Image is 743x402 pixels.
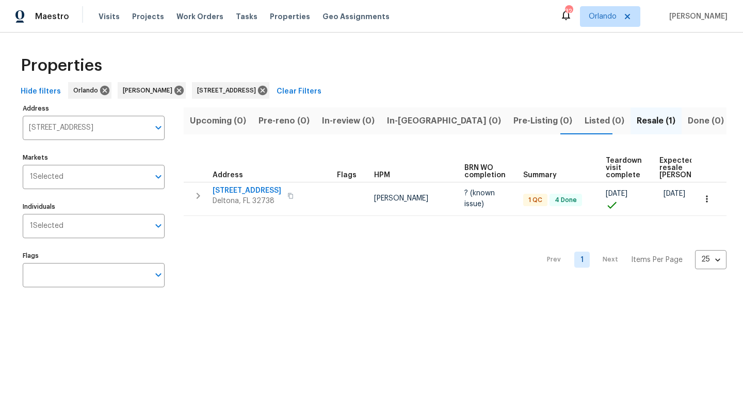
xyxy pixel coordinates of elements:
span: Summary [523,172,557,179]
span: Flags [337,172,357,179]
label: Flags [23,253,165,259]
span: Geo Assignments [322,11,390,22]
div: Orlando [68,82,111,99]
span: [PERSON_NAME] [123,85,176,96]
span: Pre-Listing (0) [513,114,572,128]
button: Open [151,120,166,135]
span: 1 Selected [30,173,63,181]
button: Open [151,219,166,233]
span: Tasks [236,13,257,20]
span: Deltona, FL 32738 [213,196,281,206]
span: Properties [270,11,310,22]
span: 1 Selected [30,222,63,230]
span: Maestro [35,11,69,22]
span: [STREET_ADDRESS] [213,185,281,196]
span: [PERSON_NAME] [374,195,428,202]
nav: Pagination Navigation [537,222,726,298]
span: Orlando [73,85,102,96]
label: Markets [23,154,165,161]
div: 32 [565,6,572,17]
span: Resale (1) [637,114,675,128]
span: BRN WO completion [464,164,506,179]
span: Done (0) [688,114,724,128]
span: [DATE] [606,190,627,197]
span: [PERSON_NAME] [665,11,728,22]
span: HPM [374,172,390,179]
span: Clear Filters [277,85,321,98]
span: Projects [132,11,164,22]
button: Open [151,268,166,282]
span: Teardown visit complete [606,157,642,179]
span: Expected resale [PERSON_NAME] [659,157,718,179]
span: Properties [21,60,102,71]
span: Listed (0) [585,114,624,128]
button: Clear Filters [272,82,326,101]
a: Goto page 1 [574,252,590,268]
label: Individuals [23,204,165,210]
span: Orlando [589,11,617,22]
div: 25 [695,246,726,273]
span: [DATE] [664,190,685,197]
span: In-[GEOGRAPHIC_DATA] (0) [387,114,501,128]
span: Upcoming (0) [190,114,246,128]
span: Work Orders [176,11,223,22]
span: [STREET_ADDRESS] [197,85,260,96]
span: 1 QC [524,196,546,205]
span: Hide filters [21,85,61,98]
div: [PERSON_NAME] [118,82,186,99]
span: ? (known issue) [464,190,495,207]
button: Hide filters [17,82,65,101]
span: Address [213,172,243,179]
span: Pre-reno (0) [259,114,310,128]
button: Open [151,169,166,184]
div: [STREET_ADDRESS] [192,82,269,99]
span: In-review (0) [322,114,375,128]
span: 4 Done [551,196,581,205]
span: Visits [99,11,120,22]
label: Address [23,105,165,112]
p: Items Per Page [631,255,683,265]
